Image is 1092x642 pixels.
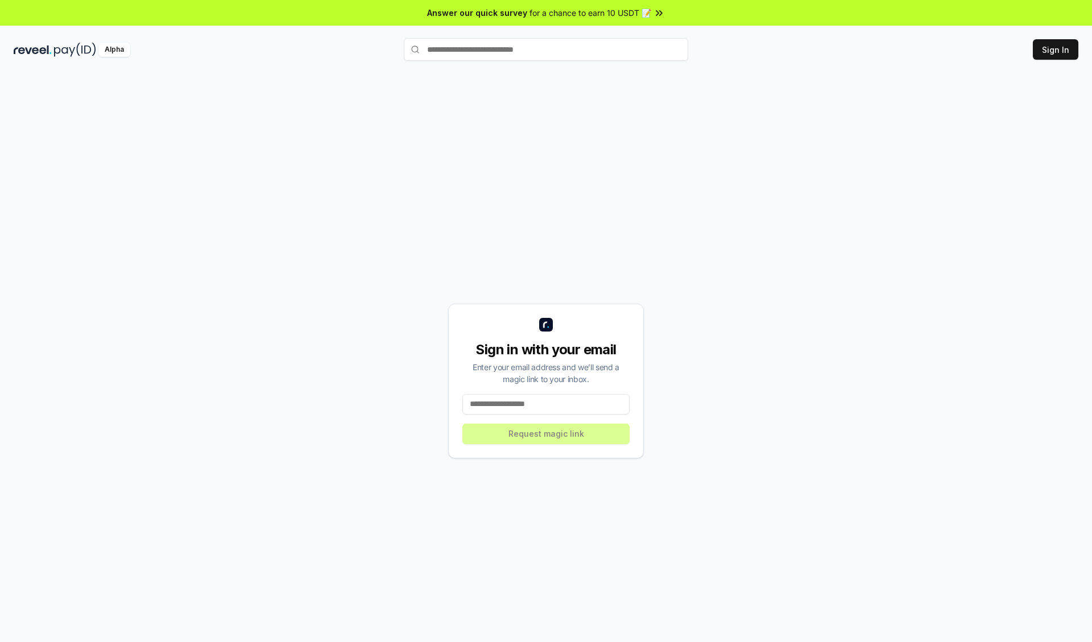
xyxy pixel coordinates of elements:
button: Sign In [1033,39,1078,60]
div: Sign in with your email [462,341,630,359]
img: reveel_dark [14,43,52,57]
span: Answer our quick survey [427,7,527,19]
img: logo_small [539,318,553,332]
img: pay_id [54,43,96,57]
div: Alpha [98,43,130,57]
div: Enter your email address and we’ll send a magic link to your inbox. [462,361,630,385]
span: for a chance to earn 10 USDT 📝 [530,7,651,19]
